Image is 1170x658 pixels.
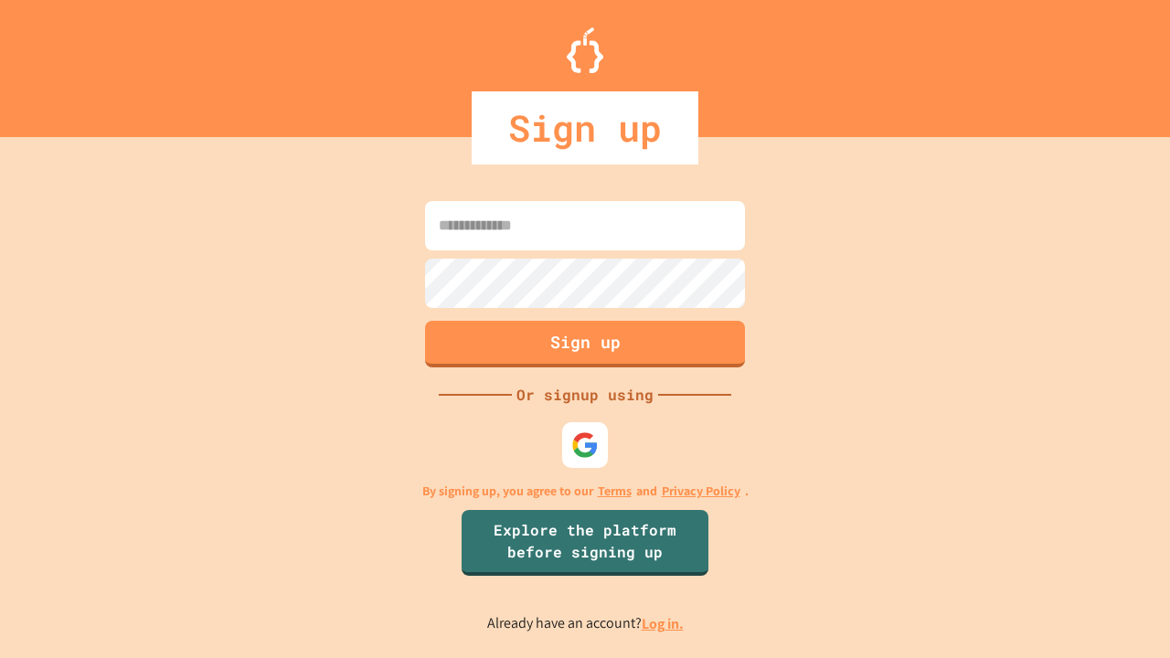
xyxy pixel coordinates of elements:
[422,482,749,501] p: By signing up, you agree to our and .
[512,384,658,406] div: Or signup using
[662,482,740,501] a: Privacy Policy
[642,614,684,633] a: Log in.
[487,612,684,635] p: Already have an account?
[425,321,745,367] button: Sign up
[472,91,698,164] div: Sign up
[571,431,599,459] img: google-icon.svg
[567,27,603,73] img: Logo.svg
[598,482,632,501] a: Terms
[1018,505,1152,583] iframe: chat widget
[1093,585,1152,640] iframe: chat widget
[462,510,708,576] a: Explore the platform before signing up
